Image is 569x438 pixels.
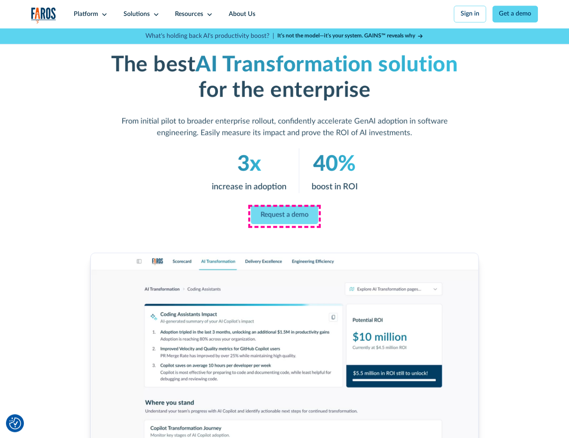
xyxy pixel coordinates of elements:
[311,180,357,193] p: boost in ROI
[145,31,274,41] p: What's holding back AI's productivity boost? |
[9,417,21,429] img: Revisit consent button
[277,33,415,39] strong: It’s not the model—it’s your system. GAINS™ reveals why
[111,54,196,75] strong: The best
[196,54,458,75] em: AI Transformation solution
[31,7,57,23] img: Logo of the analytics and reporting company Faros.
[212,180,286,193] p: increase in adoption
[175,10,203,19] div: Resources
[124,10,150,19] div: Solutions
[492,6,538,22] a: Get a demo
[251,205,318,224] a: Request a demo
[100,116,469,139] p: From initial pilot to broader enterprise rollout, confidently accelerate GenAI adoption in softwa...
[454,6,486,22] a: Sign in
[313,153,356,175] em: 40%
[31,7,57,23] a: home
[74,10,98,19] div: Platform
[277,32,424,40] a: It’s not the model—it’s your system. GAINS™ reveals why
[198,80,370,101] strong: for the enterprise
[237,153,261,175] em: 3x
[9,417,21,429] button: Cookie Settings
